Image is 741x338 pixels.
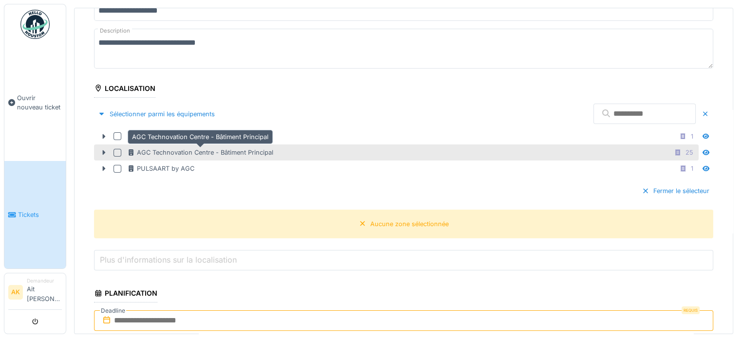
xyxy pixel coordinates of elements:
a: AK DemandeurAit [PERSON_NAME] [8,277,62,310]
div: Aucune zone sélectionnée [370,219,449,229]
div: Demandeur [27,277,62,285]
a: Tickets [4,161,66,268]
div: Fermer le sélecteur [638,184,713,197]
div: Planification [94,286,157,302]
div: AGC Technovation Centre - Bâtiment Principal [127,148,273,157]
div: Sélectionner parmi les équipements [94,107,219,121]
li: AK [8,285,23,300]
div: Localisation [94,81,155,98]
img: Badge_color-CXgf-gQk.svg [20,10,50,39]
label: Deadline [100,305,126,316]
div: 1 [691,132,693,141]
div: 25 [685,148,693,157]
label: Plus d'informations sur la localisation [98,254,239,266]
div: PULSAART by AGC [127,164,194,173]
div: 1 [691,164,693,173]
span: Tickets [18,210,62,219]
div: AGC Technovation Centre - Bâtiment Principal [128,130,273,144]
a: Ouvrir nouveau ticket [4,44,66,161]
label: Description [98,25,132,37]
li: Ait [PERSON_NAME] [27,277,62,307]
div: AGC Lodelinsart [127,132,185,141]
span: Ouvrir nouveau ticket [17,93,62,112]
div: Requis [682,306,700,314]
